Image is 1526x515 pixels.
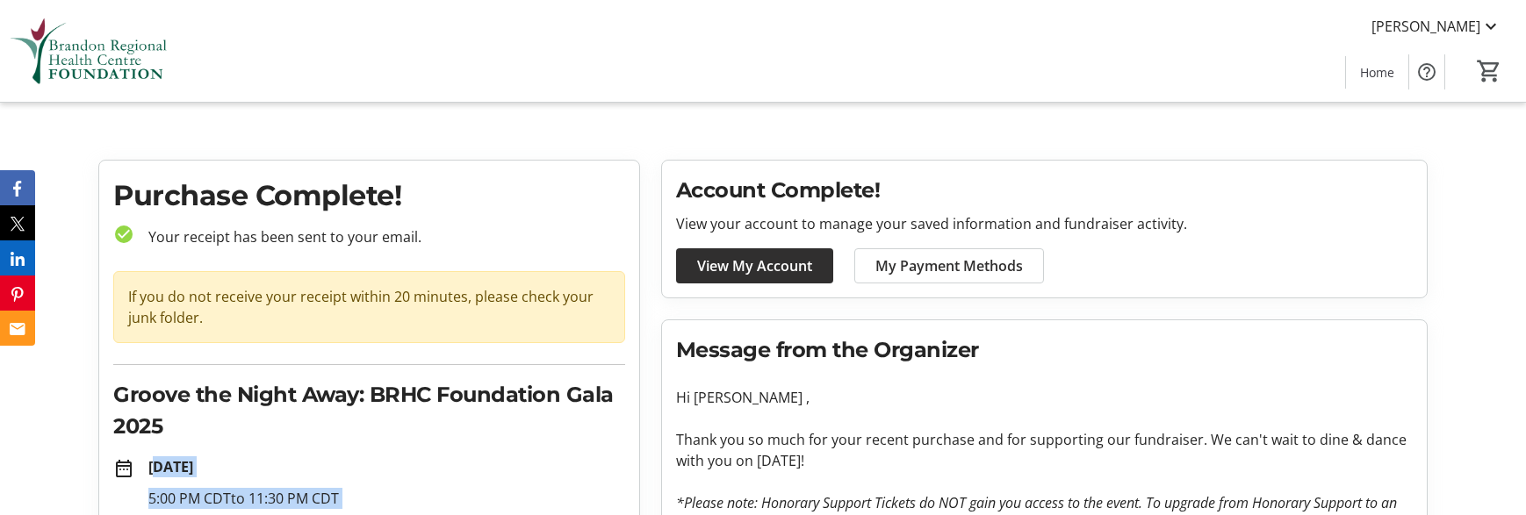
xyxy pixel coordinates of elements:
h1: Purchase Complete! [113,175,625,217]
div: If you do not receive your receipt within 20 minutes, please check your junk folder. [113,271,625,343]
p: 5:00 PM CDT to 11:30 PM CDT [148,488,625,509]
button: Cart [1473,55,1505,87]
button: Help [1409,54,1444,89]
h2: Groove the Night Away: BRHC Foundation Gala 2025 [113,379,625,442]
mat-icon: check_circle [113,224,134,245]
button: [PERSON_NAME] [1357,12,1515,40]
h2: Message from the Organizer [676,334,1413,366]
img: Brandon Regional Health Centre Foundation's Logo [11,7,167,95]
p: Hi [PERSON_NAME] , [676,387,1413,408]
p: Your receipt has been sent to your email. [134,226,625,247]
a: View My Account [676,248,833,283]
span: My Payment Methods [875,255,1023,276]
a: My Payment Methods [854,248,1044,283]
span: [PERSON_NAME] [1371,16,1480,37]
mat-icon: date_range [113,458,134,479]
p: Thank you so much for your recent purchase and for supporting our fundraiser. We can't wait to di... [676,429,1413,471]
span: View My Account [697,255,812,276]
strong: [DATE] [148,457,193,476]
p: View your account to manage your saved information and fundraiser activity. [676,213,1413,234]
a: Home [1346,56,1408,89]
span: Home [1360,63,1394,82]
h2: Account Complete! [676,175,1413,206]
